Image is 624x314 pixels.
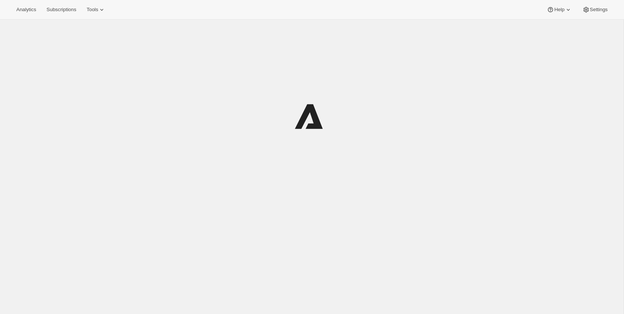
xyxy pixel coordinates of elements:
span: Tools [87,7,98,13]
span: Help [554,7,564,13]
span: Subscriptions [46,7,76,13]
button: Help [542,4,576,15]
span: Settings [590,7,608,13]
button: Settings [578,4,612,15]
button: Subscriptions [42,4,81,15]
button: Analytics [12,4,40,15]
span: Analytics [16,7,36,13]
button: Tools [82,4,110,15]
